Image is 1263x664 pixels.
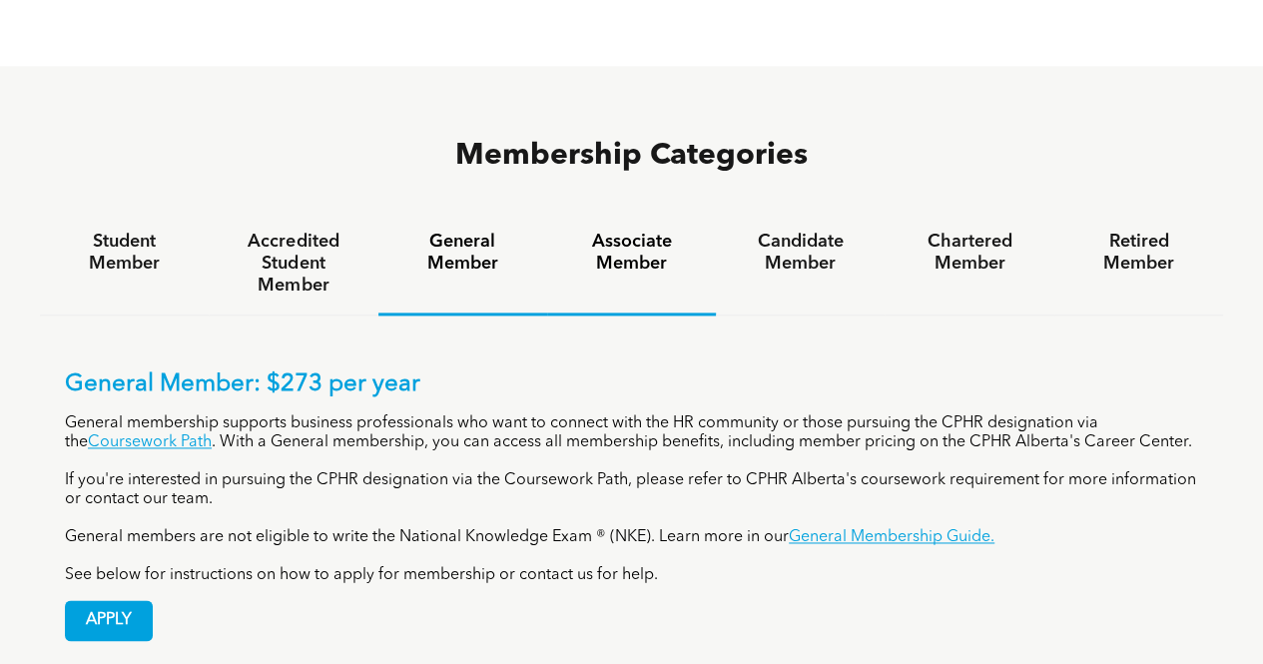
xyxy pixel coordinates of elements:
p: See below for instructions on how to apply for membership or contact us for help. [65,566,1198,585]
p: General membership supports business professionals who want to connect with the HR community or t... [65,414,1198,452]
h4: Chartered Member [903,231,1035,275]
h4: Retired Member [1072,231,1205,275]
a: General Membership Guide. [789,529,994,545]
p: If you're interested in pursuing the CPHR designation via the Coursework Path, please refer to CP... [65,471,1198,509]
p: General Member: $273 per year [65,370,1198,399]
a: APPLY [65,600,153,641]
h4: Accredited Student Member [227,231,359,297]
span: Membership Categories [455,141,808,171]
h4: Associate Member [565,231,698,275]
h4: General Member [396,231,529,275]
a: Coursework Path [88,434,212,450]
p: General members are not eligible to write the National Knowledge Exam ® (NKE). Learn more in our [65,528,1198,547]
h4: Candidate Member [734,231,867,275]
span: APPLY [66,601,152,640]
h4: Student Member [58,231,191,275]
